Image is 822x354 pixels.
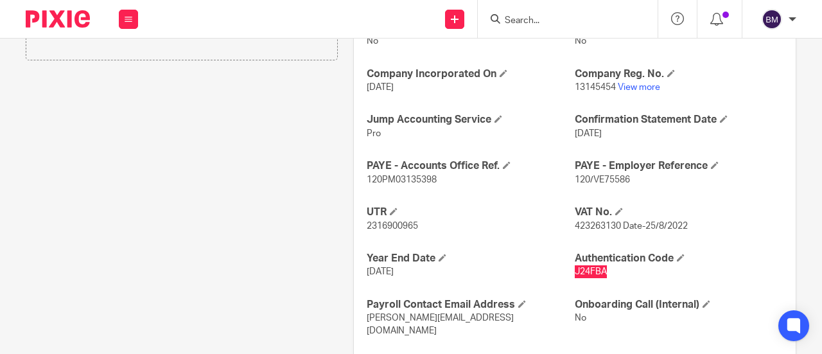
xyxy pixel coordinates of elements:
h4: Onboarding Call (Internal) [575,298,783,312]
h4: Company Incorporated On [367,67,575,81]
span: [DATE] [367,83,394,92]
span: 2316900965 [367,222,418,231]
img: svg%3E [762,9,782,30]
h4: PAYE - Accounts Office Ref. [367,159,575,173]
span: J24FBA [575,267,607,276]
span: [PERSON_NAME][EMAIL_ADDRESS][DOMAIN_NAME] [367,314,514,335]
h4: Jump Accounting Service [367,113,575,127]
span: No [367,37,378,46]
span: [DATE] [367,267,394,276]
h4: Payroll Contact Email Address [367,298,575,312]
span: 423263130 Date-25/8/2022 [575,222,688,231]
h4: PAYE - Employer Reference [575,159,783,173]
h4: VAT No. [575,206,783,219]
span: 120PM03135398 [367,175,437,184]
span: 120/VE75586 [575,175,630,184]
span: No [575,37,586,46]
h4: Company Reg. No. [575,67,783,81]
h4: Year End Date [367,252,575,265]
h4: Authentication Code [575,252,783,265]
h4: UTR [367,206,575,219]
span: [DATE] [575,129,602,138]
span: 13145454 [575,83,616,92]
span: No [575,314,586,323]
img: Pixie [26,10,90,28]
a: View more [618,83,660,92]
h4: Confirmation Statement Date [575,113,783,127]
span: Pro [367,129,381,138]
input: Search [503,15,619,27]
